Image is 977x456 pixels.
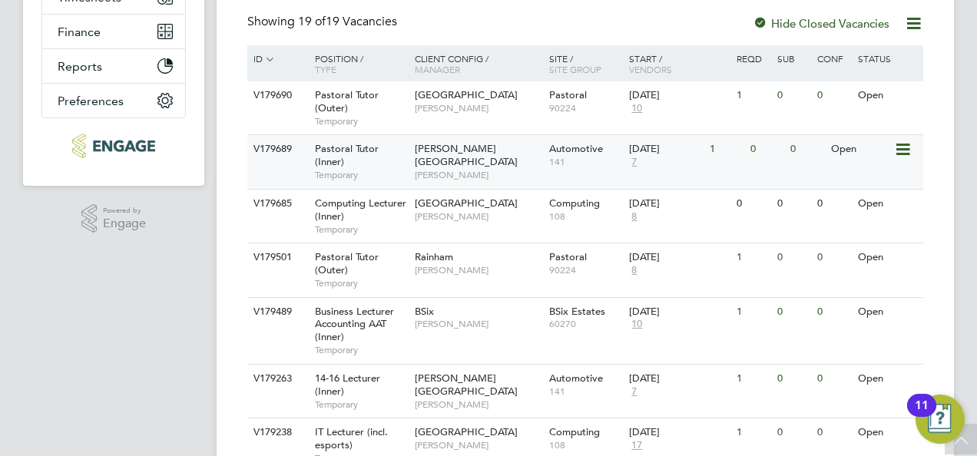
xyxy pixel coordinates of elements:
[854,365,921,393] div: Open
[629,439,644,452] span: 17
[415,305,434,318] span: BSix
[315,277,407,289] span: Temporary
[773,365,813,393] div: 0
[315,305,394,344] span: Business Lecturer Accounting AAT (Inner)
[549,63,601,75] span: Site Group
[629,102,644,115] span: 10
[250,81,303,110] div: V179690
[549,305,605,318] span: BSix Estates
[315,250,379,276] span: Pastoral Tutor (Outer)
[629,306,729,319] div: [DATE]
[415,102,541,114] span: [PERSON_NAME]
[415,398,541,411] span: [PERSON_NAME]
[827,135,894,164] div: Open
[315,169,407,181] span: Temporary
[854,45,921,71] div: Status
[813,45,853,71] div: Conf
[549,250,587,263] span: Pastoral
[549,142,603,155] span: Automotive
[813,81,853,110] div: 0
[549,88,587,101] span: Pastoral
[813,365,853,393] div: 0
[773,45,813,71] div: Sub
[773,190,813,218] div: 0
[733,190,773,218] div: 0
[415,63,460,75] span: Manager
[753,16,889,31] label: Hide Closed Vacancies
[733,243,773,272] div: 1
[298,14,326,29] span: 19 of
[415,264,541,276] span: [PERSON_NAME]
[549,385,622,398] span: 141
[854,81,921,110] div: Open
[315,372,380,398] span: 14-16 Lecturer (Inner)
[42,15,185,48] button: Finance
[549,156,622,168] span: 141
[315,142,379,168] span: Pastoral Tutor (Inner)
[315,425,388,451] span: IT Lecturer (incl. esports)
[250,365,303,393] div: V179263
[629,210,639,223] span: 8
[415,250,453,263] span: Rainham
[629,426,729,439] div: [DATE]
[706,135,746,164] div: 1
[250,418,303,447] div: V179238
[549,210,622,223] span: 108
[250,45,303,73] div: ID
[103,217,146,230] span: Engage
[854,190,921,218] div: Open
[315,115,407,127] span: Temporary
[315,223,407,236] span: Temporary
[854,418,921,447] div: Open
[415,372,518,398] span: [PERSON_NAME][GEOGRAPHIC_DATA]
[415,439,541,451] span: [PERSON_NAME]
[549,425,600,438] span: Computing
[247,14,400,30] div: Showing
[773,418,813,447] div: 0
[315,398,407,411] span: Temporary
[545,45,626,82] div: Site /
[629,372,729,385] div: [DATE]
[41,134,186,158] a: Go to home page
[415,142,518,168] span: [PERSON_NAME][GEOGRAPHIC_DATA]
[733,365,773,393] div: 1
[629,143,702,156] div: [DATE]
[916,395,965,444] button: Open Resource Center, 11 new notifications
[733,418,773,447] div: 1
[415,88,518,101] span: [GEOGRAPHIC_DATA]
[549,264,622,276] span: 90224
[629,89,729,102] div: [DATE]
[58,59,102,74] span: Reports
[415,318,541,330] span: [PERSON_NAME]
[415,425,518,438] span: [GEOGRAPHIC_DATA]
[42,84,185,117] button: Preferences
[298,14,397,29] span: 19 Vacancies
[629,264,639,277] span: 8
[549,372,603,385] span: Automotive
[315,63,336,75] span: Type
[415,169,541,181] span: [PERSON_NAME]
[773,298,813,326] div: 0
[315,197,406,223] span: Computing Lecturer (Inner)
[303,45,411,82] div: Position /
[625,45,733,82] div: Start /
[411,45,545,82] div: Client Config /
[733,45,773,71] div: Reqd
[103,204,146,217] span: Powered by
[773,243,813,272] div: 0
[58,25,101,39] span: Finance
[250,135,303,164] div: V179689
[915,405,929,425] div: 11
[629,63,672,75] span: Vendors
[747,135,787,164] div: 0
[72,134,154,158] img: educationmattersgroup-logo-retina.png
[854,298,921,326] div: Open
[629,156,639,169] span: 7
[250,190,303,218] div: V179685
[58,94,124,108] span: Preferences
[81,204,147,233] a: Powered byEngage
[813,298,853,326] div: 0
[813,190,853,218] div: 0
[549,439,622,451] span: 108
[629,318,644,331] span: 10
